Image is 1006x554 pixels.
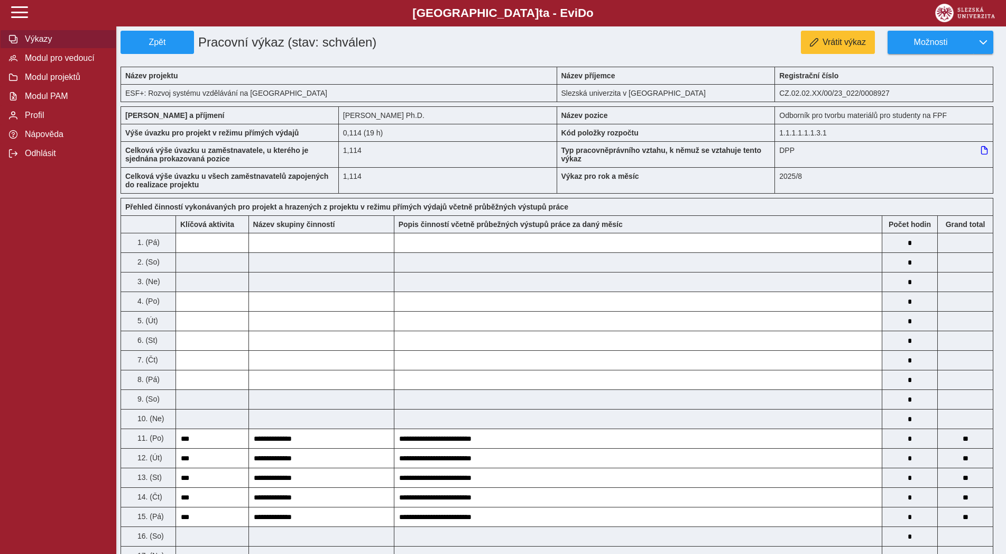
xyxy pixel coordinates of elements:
[135,434,164,442] span: 11. (Po)
[121,31,194,54] button: Zpět
[561,71,615,80] b: Název příjemce
[32,6,974,20] b: [GEOGRAPHIC_DATA] a - Evi
[22,34,107,44] span: Výkazy
[339,124,557,141] div: 0,912 h / den. 4,56 h / týden.
[775,106,993,124] div: Odborník pro tvorbu materiálů pro studenty na FPF
[823,38,866,47] span: Vrátit výkaz
[125,111,224,120] b: [PERSON_NAME] a příjmení
[135,277,160,286] span: 3. (Ne)
[125,129,299,137] b: Výše úvazku pro projekt v režimu přímých výdajů
[561,146,762,163] b: Typ pracovněprávního vztahu, k němuž se vztahuje tento výkaz
[125,146,308,163] b: Celková výše úvazku u zaměstnavatele, u kterého je sjednána prokazovaná pozice
[135,473,162,482] span: 13. (St)
[121,84,557,102] div: ESF+: Rozvoj systému vzdělávání na [GEOGRAPHIC_DATA]
[539,6,542,20] span: t
[775,124,993,141] div: 1.1.1.1.1.1.3.1
[801,31,875,54] button: Vrátit výkaz
[22,149,107,158] span: Odhlásit
[22,111,107,120] span: Profil
[339,167,557,194] div: 1,114
[22,53,107,63] span: Modul pro vedoucí
[135,453,162,462] span: 12. (Út)
[125,38,189,47] span: Zpět
[561,129,639,137] b: Kód položky rozpočtu
[938,220,993,229] b: Suma za den přes všechny výkazy
[135,532,164,540] span: 16. (So)
[135,258,160,266] span: 2. (So)
[775,141,993,167] div: DPP
[882,220,937,229] b: Počet hodin
[135,297,160,305] span: 4. (Po)
[775,84,993,102] div: CZ.02.02.XX/00/23_022/0008927
[339,106,557,124] div: [PERSON_NAME] Ph.D.
[135,493,162,501] span: 14. (Čt)
[135,375,160,384] span: 8. (Pá)
[22,130,107,139] span: Nápověda
[125,203,568,211] b: Přehled činností vykonávaných pro projekt a hrazených z projektu v režimu přímých výdajů včetně p...
[561,111,608,120] b: Název pozice
[775,167,993,194] div: 2025/8
[194,31,488,54] h1: Pracovní výkaz (stav: schválen)
[779,71,838,80] b: Registrační číslo
[22,72,107,82] span: Modul projektů
[253,220,335,229] b: Název skupiny činností
[22,92,107,101] span: Modul PAM
[578,6,586,20] span: D
[339,141,557,167] div: 1,114
[888,31,973,54] button: Možnosti
[125,172,328,189] b: Celková výše úvazku u všech zaměstnavatelů zapojených do realizace projektu
[586,6,594,20] span: o
[897,38,965,47] span: Možnosti
[135,336,158,344] span: 6. (St)
[399,220,623,229] b: Popis činností včetně průbežných výstupů práce za daný měsíc
[135,316,158,325] span: 5. (Út)
[135,356,158,364] span: 7. (Čt)
[557,84,776,102] div: Slezská univerzita v [GEOGRAPHIC_DATA]
[561,172,639,180] b: Výkaz pro rok a měsíc
[135,395,160,403] span: 9. (So)
[125,71,178,80] b: Název projektu
[935,4,995,22] img: logo_web_su.png
[135,414,164,423] span: 10. (Ne)
[180,220,234,229] b: Klíčová aktivita
[135,512,164,521] span: 15. (Pá)
[135,238,160,247] span: 1. (Pá)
